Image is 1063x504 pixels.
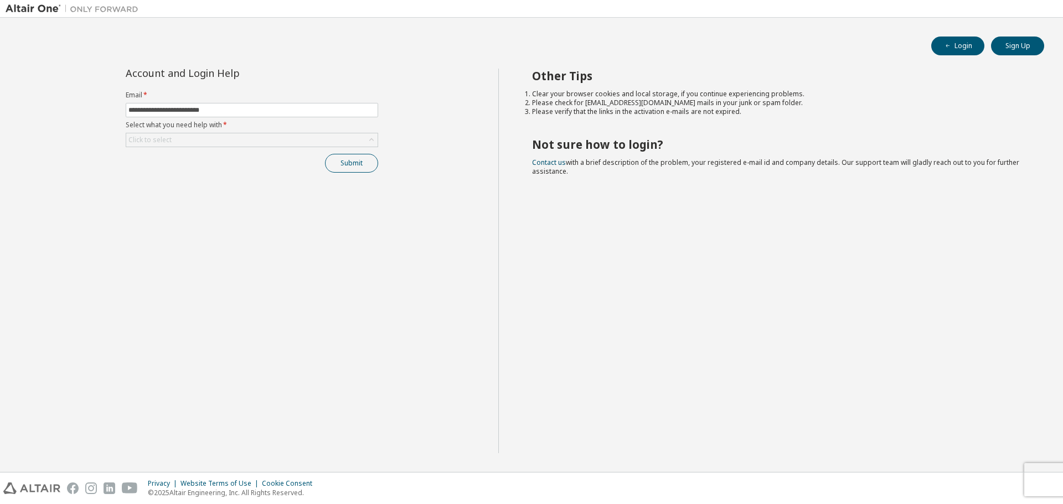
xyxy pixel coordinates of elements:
h2: Other Tips [532,69,1025,83]
img: Altair One [6,3,144,14]
button: Sign Up [991,37,1044,55]
p: © 2025 Altair Engineering, Inc. All Rights Reserved. [148,488,319,497]
button: Login [931,37,984,55]
label: Email [126,91,378,100]
img: facebook.svg [67,482,79,494]
li: Please check for [EMAIL_ADDRESS][DOMAIN_NAME] mails in your junk or spam folder. [532,98,1025,107]
a: Contact us [532,158,566,167]
button: Submit [325,154,378,173]
div: Website Terms of Use [180,479,262,488]
div: Privacy [148,479,180,488]
li: Please verify that the links in the activation e-mails are not expired. [532,107,1025,116]
span: with a brief description of the problem, your registered e-mail id and company details. Our suppo... [532,158,1019,176]
img: instagram.svg [85,482,97,494]
img: youtube.svg [122,482,138,494]
div: Click to select [128,136,172,144]
img: altair_logo.svg [3,482,60,494]
li: Clear your browser cookies and local storage, if you continue experiencing problems. [532,90,1025,98]
div: Click to select [126,133,378,147]
label: Select what you need help with [126,121,378,129]
div: Cookie Consent [262,479,319,488]
h2: Not sure how to login? [532,137,1025,152]
div: Account and Login Help [126,69,328,77]
img: linkedin.svg [104,482,115,494]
